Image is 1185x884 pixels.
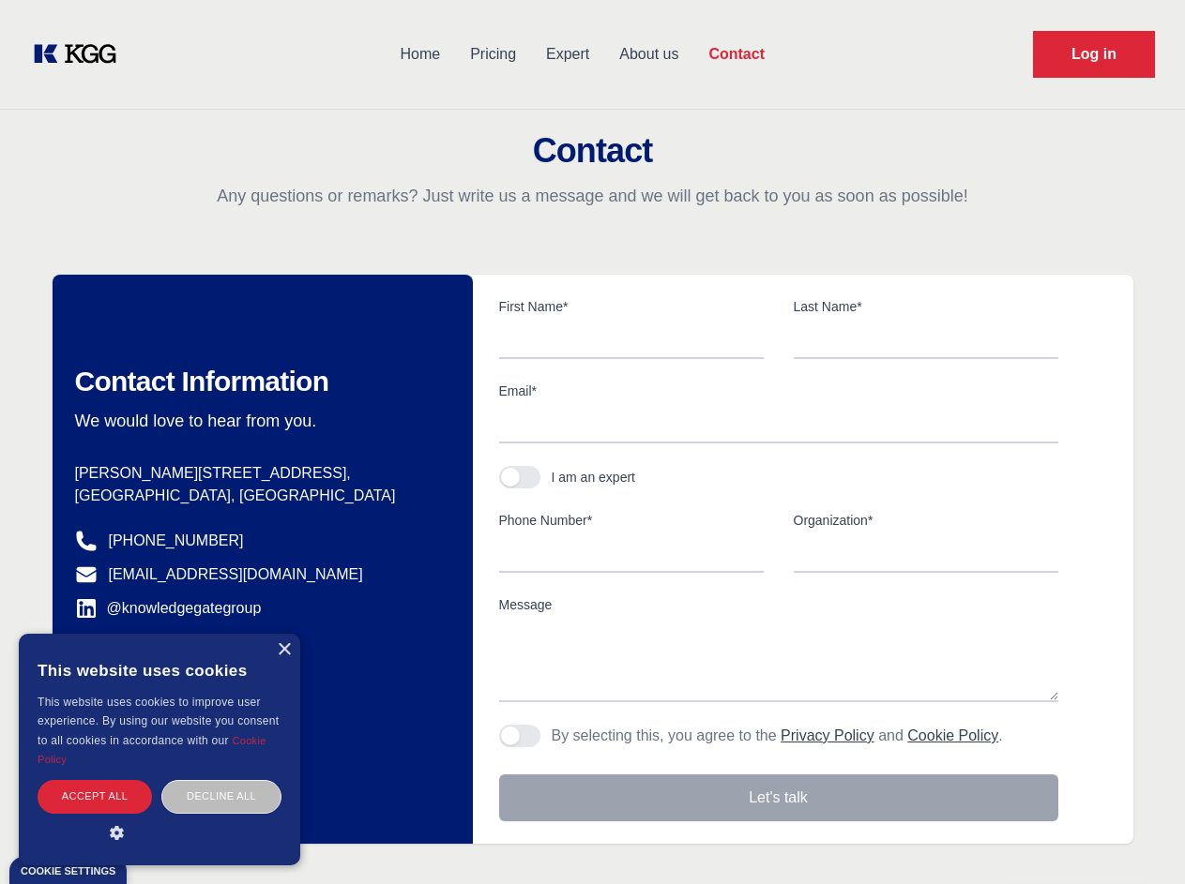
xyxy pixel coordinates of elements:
p: [PERSON_NAME][STREET_ADDRESS], [75,462,443,485]
a: KOL Knowledge Platform: Talk to Key External Experts (KEE) [30,39,131,69]
div: Close [277,643,291,657]
a: [EMAIL_ADDRESS][DOMAIN_NAME] [109,563,363,586]
label: Phone Number* [499,511,764,530]
a: Cookie Policy [907,727,998,743]
a: Contact [693,30,780,79]
p: By selecting this, you agree to the and . [552,725,1003,747]
label: Email* [499,382,1058,400]
h2: Contact [23,132,1162,170]
a: [PHONE_NUMBER] [109,530,244,552]
label: Last Name* [794,297,1058,316]
a: Privacy Policy [781,727,874,743]
p: Any questions or remarks? Just write us a message and we will get back to you as soon as possible! [23,185,1162,207]
a: Cookie Policy [38,735,266,765]
label: Message [499,595,1058,614]
h2: Contact Information [75,365,443,398]
a: Expert [531,30,604,79]
label: First Name* [499,297,764,316]
button: Let's talk [499,774,1058,821]
div: Accept all [38,780,152,813]
a: @knowledgegategroup [75,597,262,620]
div: I am an expert [552,468,636,487]
span: This website uses cookies to improve user experience. By using our website you consent to all coo... [38,696,279,747]
iframe: Chat Widget [1091,794,1185,884]
a: About us [604,30,693,79]
a: Pricing [455,30,531,79]
div: This website uses cookies [38,648,281,693]
a: Home [385,30,455,79]
div: Decline all [161,780,281,813]
div: Cookie settings [21,866,115,877]
p: [GEOGRAPHIC_DATA], [GEOGRAPHIC_DATA] [75,485,443,507]
a: Request Demo [1033,31,1155,78]
p: We would love to hear from you. [75,410,443,432]
label: Organization* [794,511,1058,530]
